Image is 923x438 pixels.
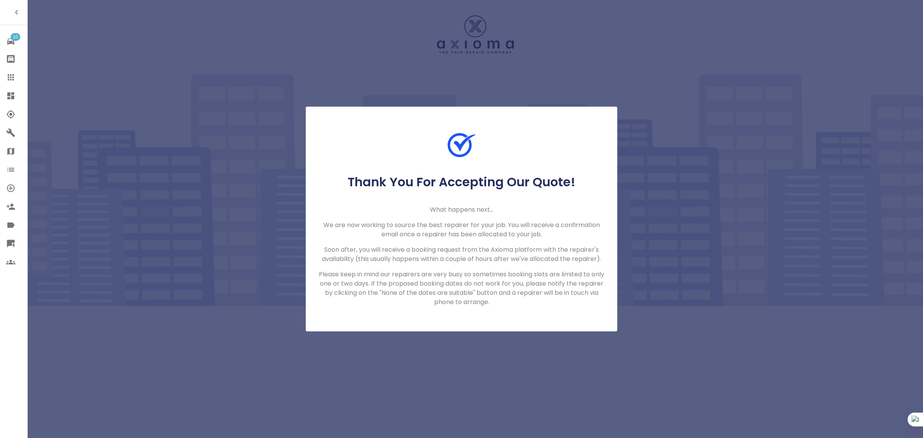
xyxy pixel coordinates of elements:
span: 10 [10,33,20,41]
img: Check [448,131,475,159]
p: Please keep in mind our repairers are very busy so sometimes booking slots are limited to only on... [318,270,605,307]
p: What happens next... [318,205,605,214]
h5: Thank You For Accepting Our Quote! [318,174,605,190]
p: Soon after, you will receive a booking request from the Axioma platform with the repairer's avail... [318,245,605,264]
p: We are now working to source the best repairer for your job. You will receive a confirmation emai... [318,221,605,239]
